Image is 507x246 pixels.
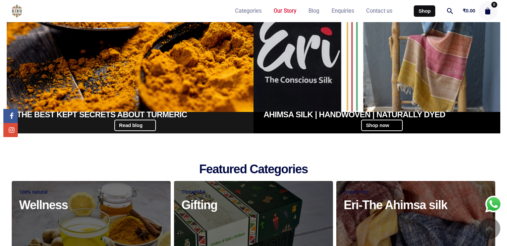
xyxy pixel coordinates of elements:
h4: Ahimsa silk | Handwoven | Naturally dyed [264,109,500,119]
span: Contact us [366,7,392,14]
h3: Wellness [19,196,163,212]
span: ₹ [463,8,466,14]
h3: Gifting [181,196,326,212]
span: Blog [308,7,319,14]
a: Contact us [360,4,398,18]
a: Read blog [114,120,156,131]
span: Categories [235,7,262,14]
h3: Featured Categories [3,160,504,176]
span: Enquiries [332,7,354,14]
a: Our Story [268,4,302,18]
span: 0 [491,2,497,8]
a: Shop now [361,120,402,131]
div: 100% natural [19,188,163,196]
a: ₹0.00 [463,8,475,13]
bdi: 0.00 [463,8,475,14]
span: Our Story [274,7,296,14]
img: ZIRO [10,5,24,17]
div: WhatsApp us [485,196,502,212]
a: Blog [302,4,325,18]
h4: THE BEST KEPT SECRETS ABOUT TURMERIC [17,109,253,119]
div: cruelty free [344,188,488,196]
a: Shop [414,5,435,17]
a: Enquiries [325,4,360,18]
h3: Eri-The Ahimsa silk [344,196,488,212]
button: cart [478,2,497,20]
div: Thoughtful [181,188,326,196]
a: Categories [229,4,268,18]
